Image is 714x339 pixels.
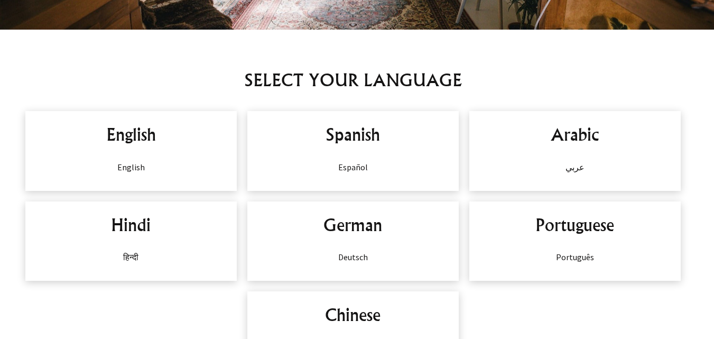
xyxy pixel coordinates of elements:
[480,122,670,147] h2: Arabic
[36,122,226,147] h2: English
[258,212,448,237] h2: German
[36,212,226,237] h2: Hindi
[480,212,670,237] h2: Portuguese
[258,302,448,327] h2: Chinese
[258,161,448,173] p: Español
[36,161,226,173] p: English
[258,122,448,147] h2: Spanish
[480,161,670,173] p: عربي
[480,251,670,263] p: Português
[36,251,226,263] p: हिन्दी
[258,251,448,263] p: Deutsch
